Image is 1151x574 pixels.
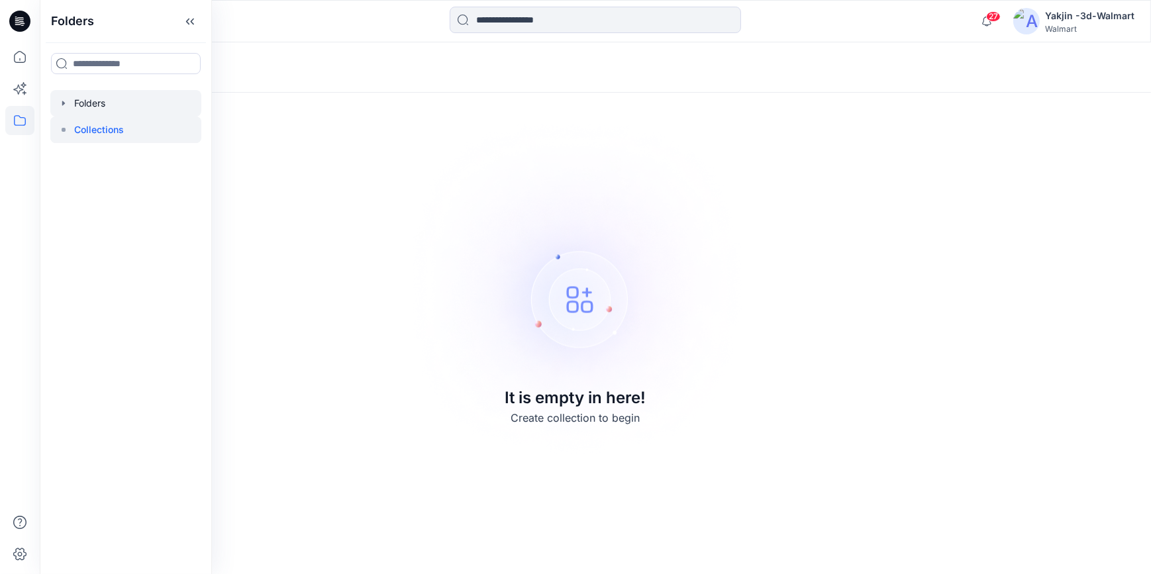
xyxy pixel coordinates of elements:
[505,387,646,410] p: It is empty in here!
[1045,8,1134,24] div: Yakjin -3d-Walmart
[391,102,760,472] img: Empty collections page
[511,410,640,426] p: Create collection to begin
[1045,24,1134,34] div: Walmart
[1013,8,1040,34] img: avatar
[986,11,1001,22] span: 27
[74,122,124,138] p: Collections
